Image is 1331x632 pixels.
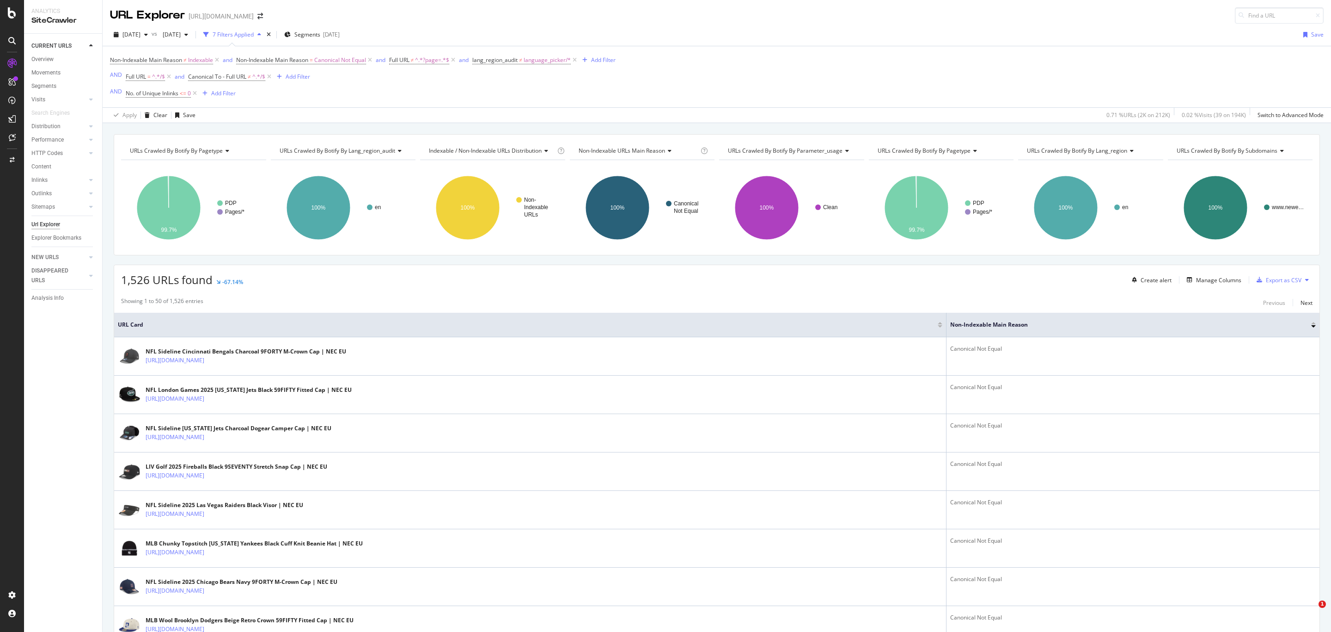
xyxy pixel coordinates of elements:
span: URLs Crawled By Botify By pagetype [878,147,971,155]
span: = [310,56,313,64]
a: DISAPPEARED URLS [31,266,86,285]
a: Search Engines [31,108,79,118]
a: Performance [31,135,86,145]
div: and [459,56,469,64]
text: PDP [225,200,237,206]
text: 99.7% [909,227,924,233]
span: ≠ [248,73,251,81]
div: and [175,73,184,81]
text: 100% [760,204,774,211]
div: Analysis Info [31,293,64,303]
span: ≠ [519,56,522,64]
span: 1 [1319,601,1326,608]
text: URLs [524,211,538,218]
button: and [223,56,232,64]
text: 100% [311,204,325,211]
span: ≠ [183,56,187,64]
div: Canonical Not Equal [950,613,1316,622]
div: Canonical Not Equal [950,460,1316,468]
a: Explorer Bookmarks [31,233,96,243]
text: Pages/* [225,209,244,215]
svg: A chart. [869,167,1013,248]
h4: URLs Crawled By Botify By lang_region [1025,143,1155,158]
button: 7 Filters Applied [200,27,265,42]
a: [URL][DOMAIN_NAME] [146,509,204,519]
span: <= [180,89,186,97]
a: [URL][DOMAIN_NAME] [146,433,204,442]
div: Url Explorer [31,220,60,229]
div: Overview [31,55,54,64]
text: PDP [973,200,984,206]
div: AND [110,71,122,79]
div: Canonical Not Equal [950,537,1316,545]
text: www.newe… [1271,204,1304,211]
a: Overview [31,55,96,64]
text: Canonical [674,200,698,207]
span: Non-Indexable Main Reason [110,56,182,64]
text: en [375,204,381,211]
div: and [376,56,385,64]
a: Url Explorer [31,220,96,229]
div: Canonical Not Equal [950,421,1316,430]
a: Distribution [31,122,86,131]
h4: URLs Crawled By Botify By parameter_usage [726,143,856,158]
div: Export as CSV [1266,276,1301,284]
div: and [223,56,232,64]
span: URLs Crawled By Botify By subdomains [1177,147,1277,155]
span: Full URL [126,73,146,81]
a: Content [31,162,96,172]
span: URLs Crawled By Botify By lang_region_audit [280,147,395,155]
div: -67.14% [222,278,243,286]
span: Full URL [389,56,409,64]
a: [URL][DOMAIN_NAME] [146,394,204,403]
button: Save [171,108,195,123]
a: [URL][DOMAIN_NAME] [146,471,204,480]
div: Canonical Not Equal [950,345,1316,353]
span: ^.*?page=.*$ [415,54,449,67]
svg: A chart. [121,167,265,248]
div: Clear [153,111,167,119]
span: URLs Crawled By Botify By parameter_usage [728,147,843,155]
div: A chart. [1168,167,1312,248]
div: Outlinks [31,189,52,198]
span: URLs Crawled By Botify By pagetype [130,147,223,155]
div: NFL Sideline Cincinnati Bengals Charcoal 9FORTY M-Crown Cap | NEC EU [146,347,346,356]
span: Segments [294,31,320,38]
div: A chart. [570,167,714,248]
span: Indexable / Non-Indexable URLs distribution [429,147,542,155]
button: Create alert [1128,273,1172,287]
h4: Non-Indexable URLs Main Reason [577,143,699,158]
button: Save [1300,27,1324,42]
span: Non-Indexable Main Reason [950,321,1297,329]
a: Visits [31,95,86,105]
h4: Indexable / Non-Indexable URLs Distribution [427,143,556,158]
div: times [265,30,273,39]
div: Save [183,111,195,119]
svg: A chart. [719,167,863,248]
text: Non- [524,197,536,203]
div: DISAPPEARED URLS [31,266,78,285]
div: MLB Wool Brooklyn Dodgers Beige Retro Crown 59FIFTY Fitted Cap | NEC EU [146,616,354,625]
div: Add Filter [286,73,310,81]
span: Canonical To - Full URL [188,73,246,81]
span: vs [152,30,159,37]
span: URL Card [118,321,935,329]
button: [DATE] [110,27,152,42]
span: = [147,73,151,81]
svg: A chart. [271,167,415,248]
a: Movements [31,68,96,78]
div: Next [1300,299,1313,307]
span: ≠ [411,56,414,64]
div: 0.02 % Visits ( 39 on 194K ) [1182,111,1246,119]
button: Previous [1263,297,1285,308]
div: Switch to Advanced Mode [1258,111,1324,119]
div: NFL Sideline 2025 Las Vegas Raiders Black Visor | NEC EU [146,501,303,509]
div: Analytics [31,7,95,15]
div: A chart. [420,167,564,248]
div: Add Filter [591,56,616,64]
button: AND [110,70,122,79]
button: Apply [110,108,137,123]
